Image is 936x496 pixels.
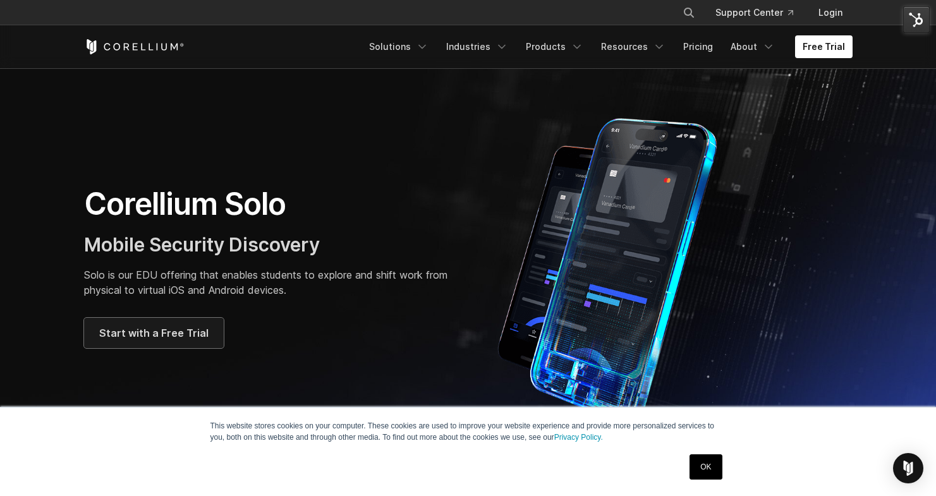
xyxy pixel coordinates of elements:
[84,267,456,298] p: Solo is our EDU offering that enables students to explore and shift work from physical to virtual...
[554,433,603,442] a: Privacy Policy.
[795,35,853,58] a: Free Trial
[210,420,726,443] p: This website stores cookies on your computer. These cookies are used to improve your website expe...
[808,1,853,24] a: Login
[362,35,853,58] div: Navigation Menu
[99,325,209,341] span: Start with a Free Trial
[667,1,853,24] div: Navigation Menu
[481,109,753,425] img: Corellium Solo for mobile app security solutions
[690,454,722,480] a: OK
[723,35,782,58] a: About
[893,453,923,483] div: Open Intercom Messenger
[678,1,700,24] button: Search
[84,318,224,348] a: Start with a Free Trial
[84,185,456,223] h1: Corellium Solo
[593,35,673,58] a: Resources
[903,6,930,33] img: HubSpot Tools Menu Toggle
[84,233,320,256] span: Mobile Security Discovery
[676,35,720,58] a: Pricing
[518,35,591,58] a: Products
[705,1,803,24] a: Support Center
[84,39,185,54] a: Corellium Home
[362,35,436,58] a: Solutions
[439,35,516,58] a: Industries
